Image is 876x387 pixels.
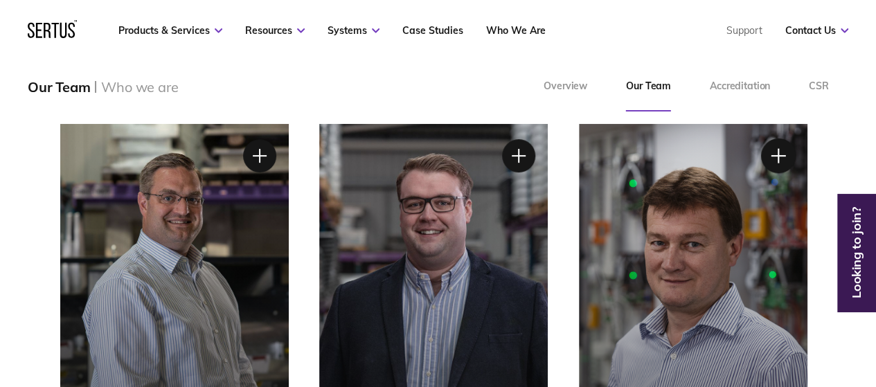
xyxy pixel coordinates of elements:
a: Case Studies [402,24,463,37]
a: Accreditation [690,62,789,111]
a: Support [726,24,762,37]
a: Looking to join? [841,247,873,258]
a: CSR [789,62,848,111]
iframe: Chat Widget [807,321,876,387]
div: Who we are [101,78,178,96]
a: Resources [245,24,305,37]
a: Systems [328,24,379,37]
div: Our Team [28,78,90,96]
a: Who We Are [486,24,546,37]
a: Products & Services [118,24,222,37]
a: Overview [524,62,607,111]
a: Contact Us [785,24,848,37]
